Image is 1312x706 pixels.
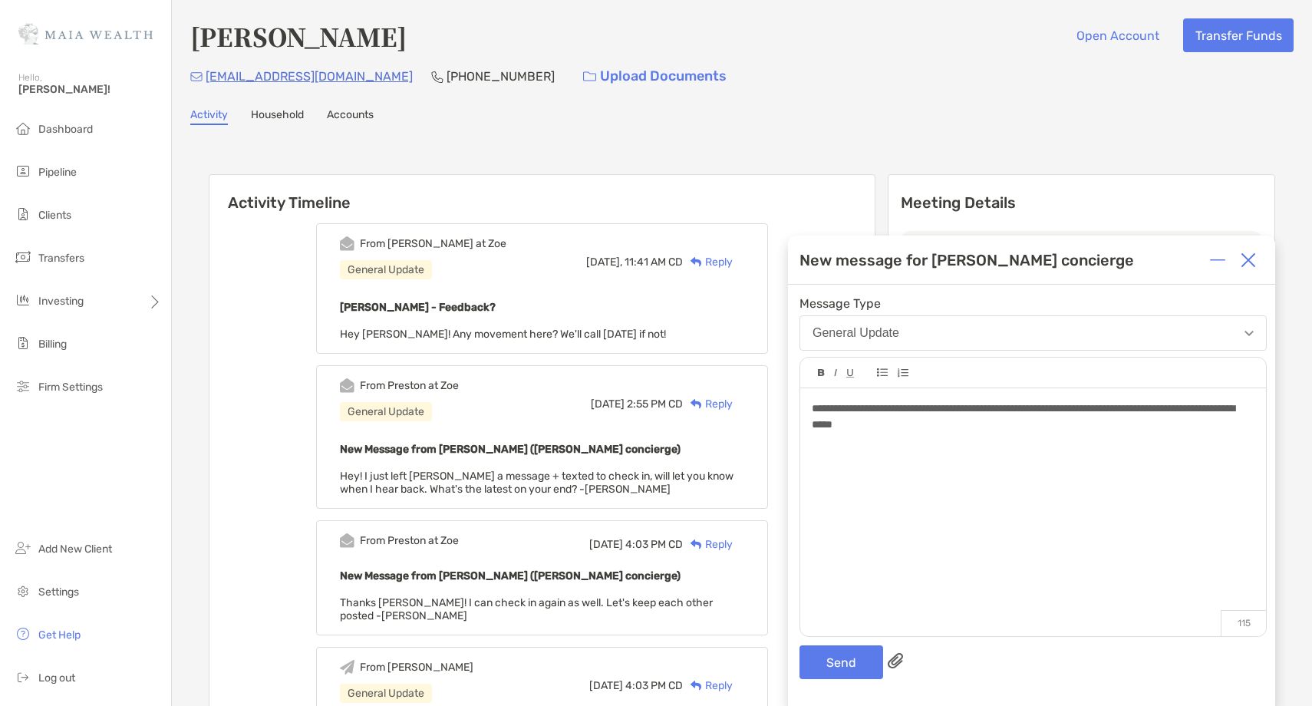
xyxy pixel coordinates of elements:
[1221,610,1266,636] p: 115
[190,72,203,81] img: Email Icon
[625,679,683,692] span: 4:03 PM CD
[209,175,875,212] h6: Activity Timeline
[14,625,32,643] img: get-help icon
[38,338,67,351] span: Billing
[340,402,432,421] div: General Update
[14,248,32,266] img: transfers icon
[340,533,354,548] img: Event icon
[14,291,32,309] img: investing icon
[583,71,596,82] img: button icon
[340,596,713,622] span: Thanks [PERSON_NAME]! I can check in again as well. Let's keep each other posted -[PERSON_NAME]
[799,315,1267,351] button: General Update
[14,205,32,223] img: clients icon
[14,582,32,600] img: settings icon
[901,193,1263,213] p: Meeting Details
[340,236,354,251] img: Event icon
[38,123,93,136] span: Dashboard
[190,108,228,125] a: Activity
[340,260,432,279] div: General Update
[1241,252,1256,268] img: Close
[818,369,825,377] img: Editor control icon
[683,536,733,553] div: Reply
[1210,252,1225,268] img: Expand or collapse
[846,369,854,378] img: Editor control icon
[38,671,75,685] span: Log out
[360,379,459,392] div: From Preston at Zoe
[360,237,506,250] div: From [PERSON_NAME] at Zoe
[340,328,666,341] span: Hey [PERSON_NAME]! Any movement here? We'll call [DATE] if not!
[799,645,883,679] button: Send
[691,257,702,267] img: Reply icon
[683,678,733,694] div: Reply
[14,377,32,395] img: firm-settings icon
[340,569,681,582] b: New Message from [PERSON_NAME] ([PERSON_NAME] concierge)
[683,254,733,270] div: Reply
[431,71,443,83] img: Phone Icon
[799,296,1267,311] span: Message Type
[340,470,733,496] span: Hey! I just left [PERSON_NAME] a message + texted to check in, will let you know when I hear back...
[1064,18,1171,52] button: Open Account
[340,301,496,314] b: [PERSON_NAME] - Feedback?
[877,368,888,377] img: Editor control icon
[691,681,702,691] img: Reply icon
[813,326,899,340] div: General Update
[360,661,473,674] div: From [PERSON_NAME]
[691,399,702,409] img: Reply icon
[190,18,407,54] h4: [PERSON_NAME]
[38,209,71,222] span: Clients
[14,334,32,352] img: billing icon
[888,653,903,668] img: paperclip attachments
[14,162,32,180] img: pipeline icon
[360,534,459,547] div: From Preston at Zoe
[573,60,737,93] a: Upload Documents
[18,83,162,96] span: [PERSON_NAME]!
[38,586,79,599] span: Settings
[206,67,413,86] p: [EMAIL_ADDRESS][DOMAIN_NAME]
[1244,331,1254,336] img: Open dropdown arrow
[447,67,555,86] p: [PHONE_NUMBER]
[38,252,84,265] span: Transfers
[627,398,683,411] span: 2:55 PM CD
[327,108,374,125] a: Accounts
[340,443,681,456] b: New Message from [PERSON_NAME] ([PERSON_NAME] concierge)
[589,538,623,551] span: [DATE]
[340,660,354,675] img: Event icon
[38,166,77,179] span: Pipeline
[834,369,837,377] img: Editor control icon
[38,628,81,642] span: Get Help
[625,256,683,269] span: 11:41 AM CD
[14,119,32,137] img: dashboard icon
[14,539,32,557] img: add_new_client icon
[18,6,153,61] img: Zoe Logo
[799,251,1134,269] div: New message for [PERSON_NAME] concierge
[625,538,683,551] span: 4:03 PM CD
[340,684,432,703] div: General Update
[38,543,112,556] span: Add New Client
[38,381,103,394] span: Firm Settings
[14,668,32,686] img: logout icon
[691,539,702,549] img: Reply icon
[897,368,908,378] img: Editor control icon
[589,679,623,692] span: [DATE]
[1183,18,1294,52] button: Transfer Funds
[683,396,733,412] div: Reply
[251,108,304,125] a: Household
[38,295,84,308] span: Investing
[586,256,622,269] span: [DATE],
[591,398,625,411] span: [DATE]
[340,378,354,393] img: Event icon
